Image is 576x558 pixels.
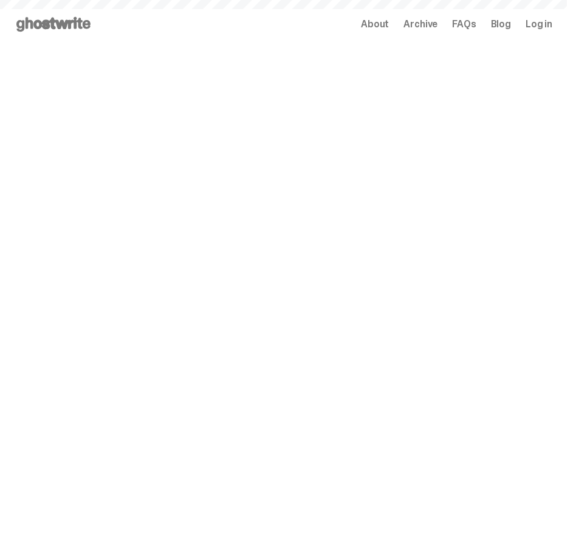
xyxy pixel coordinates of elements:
a: Log in [526,19,552,29]
a: FAQs [452,19,476,29]
a: Archive [403,19,437,29]
a: Blog [491,19,511,29]
a: About [361,19,389,29]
